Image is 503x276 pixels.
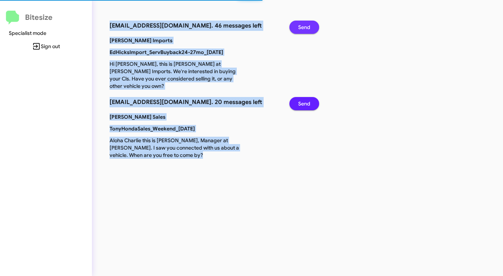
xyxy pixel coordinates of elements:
[104,137,248,159] p: Aloha Charlie this is [PERSON_NAME], Manager at [PERSON_NAME]. I saw you connected with us about ...
[110,114,165,120] b: [PERSON_NAME] Sales
[110,97,278,107] h3: [EMAIL_ADDRESS][DOMAIN_NAME]. 20 messages left
[289,97,319,110] button: Send
[6,40,86,53] span: Sign out
[289,21,319,34] button: Send
[298,97,310,110] span: Send
[298,21,310,34] span: Send
[6,11,53,25] a: Bitesize
[104,60,248,90] p: Hi [PERSON_NAME], this is [PERSON_NAME] at [PERSON_NAME] Imports. We're interested in buying your...
[110,21,278,31] h3: [EMAIL_ADDRESS][DOMAIN_NAME]. 46 messages left
[110,125,195,132] b: TonyHondaSales_Weekend_[DATE]
[110,37,172,44] b: [PERSON_NAME] Imports
[110,49,223,55] b: EdHicksImport_ServBuyback24-27mo_[DATE]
